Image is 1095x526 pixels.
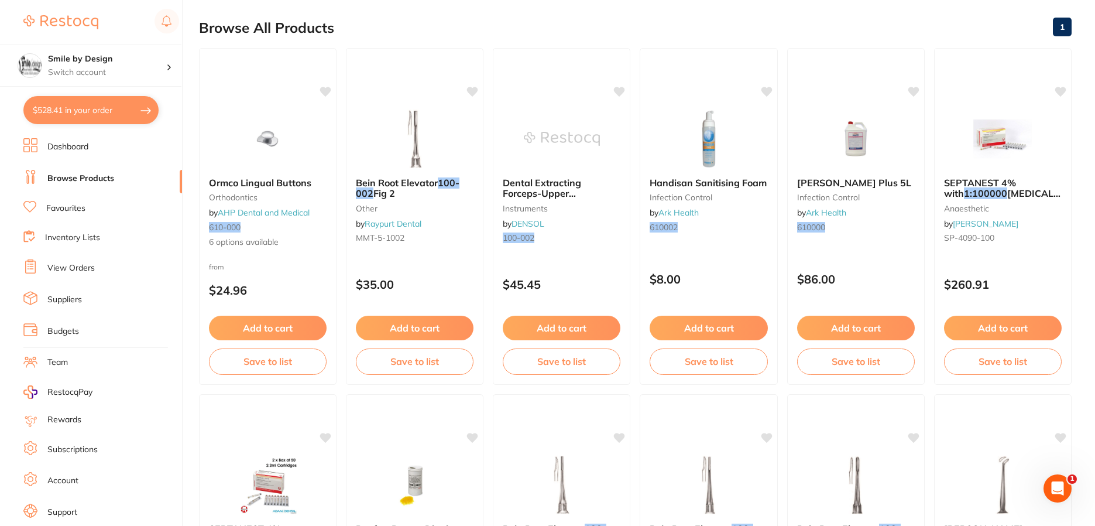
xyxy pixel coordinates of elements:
span: SP-4090-100 [944,233,994,243]
h2: Browse All Products [199,20,334,36]
a: Budgets [47,326,79,337]
span: by [650,207,699,218]
b: Whiteley Aidal Plus 5L [797,177,915,188]
a: Subscriptions [47,444,98,456]
button: Add to cart [944,316,1062,340]
span: Dental Extracting Forceps-Upper [MEDICAL_DATA] Fig 2 (Buy 5, get 1 free) [503,177,607,221]
img: Whiteley Aidal Plus 5L [818,110,894,168]
b: Ormco Lingual Buttons [209,177,327,188]
a: Team [47,357,68,368]
span: Handisan Sanitising Foam [650,177,767,189]
button: Add to cart [650,316,767,340]
span: 1 [1067,474,1077,484]
button: $528.41 in your order [23,96,159,124]
img: Bein Root Elevator 100-001 Fig 1 [524,456,600,514]
a: Support [47,507,77,518]
a: 1 [1053,15,1072,39]
p: $86.00 [797,272,915,286]
img: Bein Root Elevator 100-003 Fig 3 [671,456,747,514]
small: infection control [797,193,915,202]
img: Bein Root Elevator 100-002 Fig 2 [377,110,453,168]
button: Save to list [356,349,473,374]
a: Suppliers [47,294,82,306]
span: MMT-5-1002 [356,233,404,243]
a: DENSOL [512,218,544,229]
span: from [209,262,224,271]
button: Add to cart [356,316,473,340]
iframe: Intercom live chat [1043,474,1072,503]
img: Ormco Lingual Buttons [230,110,306,168]
span: by [797,207,846,218]
em: 1:100000 [964,187,1007,199]
button: Save to list [944,349,1062,374]
em: 100-002 [356,177,459,199]
p: Switch account [48,67,166,78]
em: 610002 [650,222,678,233]
button: Add to cart [209,316,327,340]
img: Dental Extracting Forceps-Upper Incisors Fig 2 (Buy 5, get 1 free) [524,110,600,168]
button: Add to cart [797,316,915,340]
a: Restocq Logo [23,9,98,36]
span: by [944,218,1018,229]
img: Renfert Rewax Dipping Wax Yellow-Transparent 210g (6510000) [377,456,453,514]
img: Warwick James Root Elevator 140/002 [964,456,1041,514]
a: Inventory Lists [45,232,100,244]
h4: Smile by Design [48,53,166,65]
button: Save to list [209,349,327,374]
p: $24.96 [209,284,327,297]
a: Browse Products [47,173,114,185]
a: AHP Dental and Medical [218,207,310,218]
b: SEPTANEST 4% with 1:100000 adrenalin 2.2ml 2xBox 50 GOLD [944,177,1062,199]
a: Dashboard [47,141,88,153]
small: instruments [503,204,620,213]
button: Save to list [797,349,915,374]
a: Raypurt Dental [365,218,421,229]
img: SEPTANEST 4% with 1:100000 adrenalin 2.2ml 2xBox 50 GOLD [964,110,1041,168]
span: by [503,218,544,229]
em: 100-002 [503,233,534,243]
img: Handisan Sanitising Foam [671,110,747,168]
button: Save to list [650,349,767,374]
a: Rewards [47,414,81,426]
span: RestocqPay [47,387,92,398]
span: by [356,218,421,229]
span: by [209,207,310,218]
small: anaesthetic [944,204,1062,213]
span: 6 options available [209,237,327,248]
p: $260.91 [944,278,1062,291]
a: Ark Health [806,207,846,218]
b: Dental Extracting Forceps-Upper Incisors Fig 2 (Buy 5, get 1 free) [503,177,620,199]
button: Add to cart [503,316,620,340]
span: Fig 2 [373,187,395,199]
em: 610000 [797,222,825,233]
button: Save to list [503,349,620,374]
a: Favourites [46,203,85,214]
p: $45.45 [503,278,620,291]
small: orthodontics [209,193,327,202]
span: SEPTANEST 4% with [944,177,1016,199]
a: Account [47,475,78,487]
img: Bein Root Elevator 100-004 Fig 4 [818,456,894,514]
a: RestocqPay [23,385,92,399]
p: $35.00 [356,278,473,291]
img: Restocq Logo [23,15,98,29]
p: $8.00 [650,272,767,286]
span: [MEDICAL_DATA] 2.2ml 2xBox 50 GOLD [944,187,1087,210]
span: Bein Root Elevator [356,177,438,189]
small: other [356,204,473,213]
a: [PERSON_NAME] [953,218,1018,229]
a: Ark Health [658,207,699,218]
span: Ormco Lingual Buttons [209,177,311,189]
span: [PERSON_NAME] Plus 5L [797,177,911,189]
small: infection control [650,193,767,202]
a: View Orders [47,262,95,274]
img: RestocqPay [23,385,37,399]
b: Bein Root Elevator 100-002 Fig 2 [356,177,473,199]
b: Handisan Sanitising Foam [650,177,767,188]
img: Smile by Design [18,54,42,77]
em: 610-000 [209,222,241,233]
img: SEPTANEST 4% with 1:100000 [230,456,306,514]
